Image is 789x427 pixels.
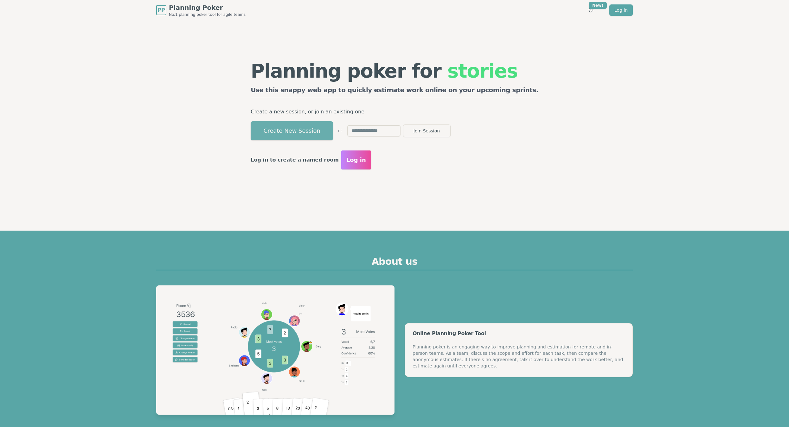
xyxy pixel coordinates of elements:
[338,128,342,133] span: or
[251,107,538,116] p: Create a new session, or join an existing one
[156,3,246,17] a: PPPlanning PokerNo.1 planning poker tool for agile teams
[251,61,538,80] h1: Planning poker for
[413,344,625,369] div: Planning poker is an engaging way to improve planning and estimation for remote and in-person tea...
[251,86,538,97] h2: Use this snappy web app to quickly estimate work online on your upcoming sprints.
[585,4,597,16] button: New!
[156,256,633,270] h2: About us
[251,156,339,164] p: Log in to create a named room
[447,60,518,82] span: stories
[156,285,394,415] img: Planning Poker example session
[169,12,246,17] span: No.1 planning poker tool for agile teams
[251,121,333,140] button: Create New Session
[169,3,246,12] span: Planning Poker
[157,6,165,14] span: PP
[589,2,607,9] div: New!
[346,156,366,164] span: Log in
[609,4,633,16] a: Log in
[403,124,451,137] button: Join Session
[413,331,625,336] div: Online Planning Poker Tool
[341,150,371,169] button: Log in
